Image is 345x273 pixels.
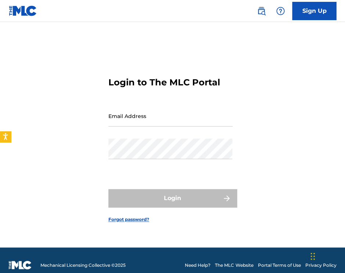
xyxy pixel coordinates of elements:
img: MLC Logo [9,5,37,16]
img: logo [9,261,32,269]
a: Sign Up [292,2,336,20]
img: search [257,7,266,15]
a: Portal Terms of Use [258,262,301,268]
a: The MLC Website [215,262,253,268]
a: Need Help? [185,262,211,268]
div: Help [273,4,288,18]
img: help [276,7,285,15]
a: Forgot password? [108,216,149,223]
div: Drag [310,245,315,267]
span: Mechanical Licensing Collective © 2025 [40,262,126,268]
a: Public Search [254,4,269,18]
a: Privacy Policy [305,262,336,268]
iframe: Chat Widget [308,238,345,273]
h3: Login to The MLC Portal [108,77,220,88]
